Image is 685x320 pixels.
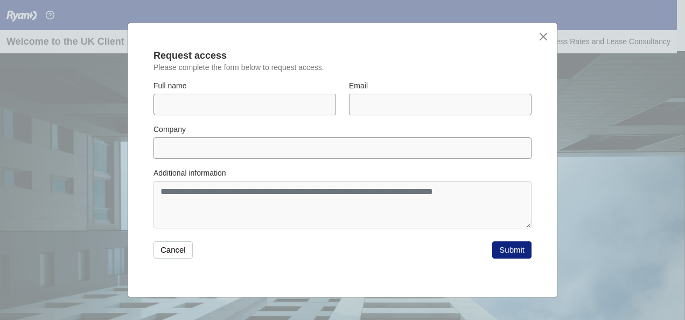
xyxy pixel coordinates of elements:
button: Cancel [153,241,193,259]
button: close [537,31,549,43]
button: Submit [492,241,532,259]
label: Email [349,80,368,92]
p: Please complete the form below to request access. [153,63,532,72]
label: Company [153,124,186,135]
label: Full name [153,80,186,92]
label: Additional information [153,168,226,179]
div: Request access [153,48,532,63]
